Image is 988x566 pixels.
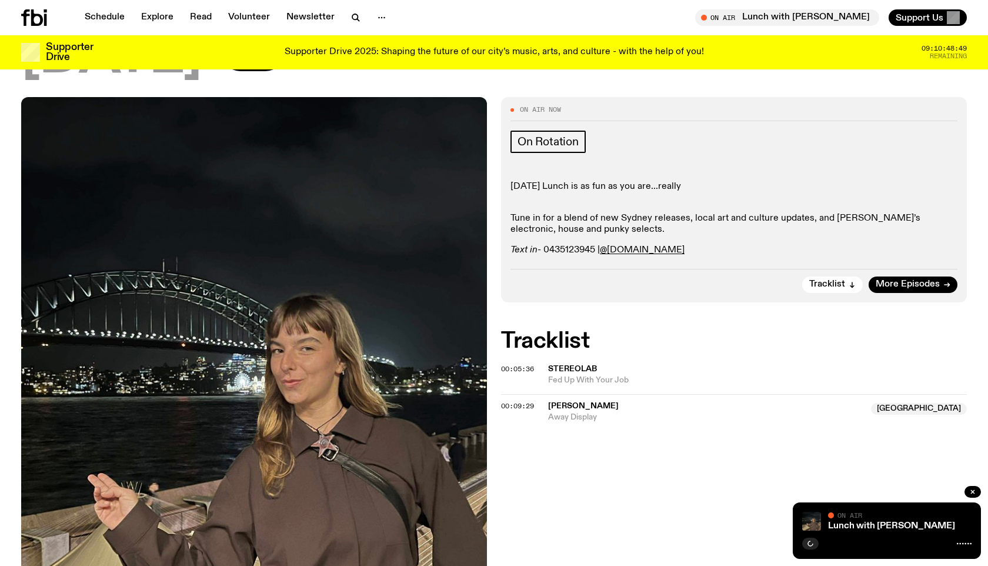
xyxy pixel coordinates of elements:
h2: Tracklist [501,331,967,352]
span: [GEOGRAPHIC_DATA] [871,403,967,415]
button: Tracklist [802,277,863,293]
p: Supporter Drive 2025: Shaping the future of our city’s music, arts, and culture - with the help o... [285,47,704,58]
span: More Episodes [876,280,940,289]
button: Support Us [889,9,967,26]
span: 09:10:48:49 [922,45,967,52]
a: Read [183,9,219,26]
p: [DATE] Lunch is as fun as you are...really [510,181,957,192]
span: Support Us [896,12,943,23]
p: - 0435123945 | [510,245,957,256]
p: Tune in for a blend of new Sydney releases, local art and culture updates, and [PERSON_NAME]’s el... [510,202,957,236]
h3: Supporter Drive [46,42,93,62]
span: Tracklist [809,280,845,289]
a: Explore [134,9,181,26]
a: Lunch with [PERSON_NAME] [828,521,955,531]
img: Izzy Page stands above looking down at Opera Bar. She poses in front of the Harbour Bridge in the... [802,512,821,531]
span: On Air Now [520,106,561,113]
a: Schedule [78,9,132,26]
span: Remaining [930,53,967,59]
a: On Rotation [510,131,586,153]
span: [DATE] [21,30,201,83]
a: More Episodes [869,277,957,293]
span: 00:09:29 [501,401,534,411]
span: [PERSON_NAME] [548,402,619,410]
a: @[DOMAIN_NAME] [600,245,685,255]
span: Fed Up With Your Job [548,375,967,386]
span: On Rotation [518,135,579,148]
span: 00:05:36 [501,364,534,374]
span: On Air [837,511,862,519]
em: Text in [510,245,538,255]
span: Away Display [548,412,864,423]
span: Stereolab [548,365,597,373]
button: On AirLunch with [PERSON_NAME] [695,9,879,26]
a: Volunteer [221,9,277,26]
a: Newsletter [279,9,342,26]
